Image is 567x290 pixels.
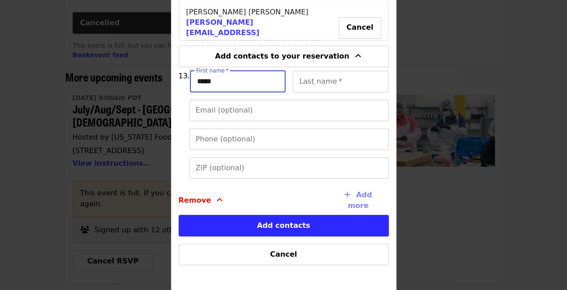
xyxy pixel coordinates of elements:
[215,52,350,60] span: Add contacts to your reservation
[179,72,190,80] span: 13.
[217,196,223,204] i: angle-up icon
[355,52,361,60] i: angle-up icon
[179,195,211,206] span: Remove
[186,18,321,47] a: [PERSON_NAME][EMAIL_ADDRESS][PERSON_NAME][DOMAIN_NAME]
[348,190,372,210] span: Add more
[196,68,229,73] label: First name
[189,100,389,121] input: Email (optional)
[179,244,389,265] button: Cancel
[189,128,389,150] input: Phone (optional)
[179,45,389,67] button: Add contacts to your reservation
[179,215,389,236] button: Add contacts
[189,157,389,179] input: ZIP (optional)
[344,190,350,199] i: plus icon
[293,71,388,92] input: Last name
[190,71,286,92] input: First name
[179,186,223,215] button: Remove
[318,186,388,215] button: Add more
[339,17,381,39] button: Cancel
